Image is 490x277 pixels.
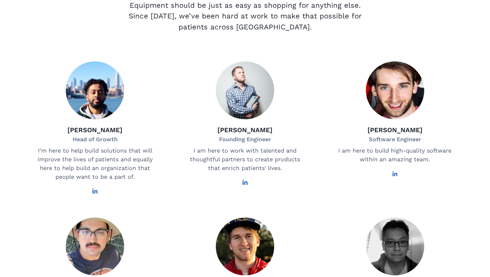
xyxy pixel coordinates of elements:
p: I’m here to help build solutions that will improve the lives of patients and equally here to help... [37,146,153,181]
img: Drew Baumann [216,61,274,119]
p: I am here to work with talented and thoughtful partners to create products that enrich patients' ... [187,146,303,173]
img: Loren Burton [66,218,124,275]
img: Fadhi Ali [66,61,124,119]
img: Ben Golombek [216,218,274,275]
p: Software Engineer [367,135,423,144]
p: [PERSON_NAME] [217,125,273,135]
p: [PERSON_NAME] [67,125,122,135]
p: [PERSON_NAME] [367,125,423,135]
p: Head of Growth [67,135,122,144]
p: I am here to build high-quality software within an amazing team. [337,146,453,164]
img: Khang Pham [366,218,424,275]
p: Founding Engineer [217,135,273,144]
img: Agustín Brandoni [366,61,424,119]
